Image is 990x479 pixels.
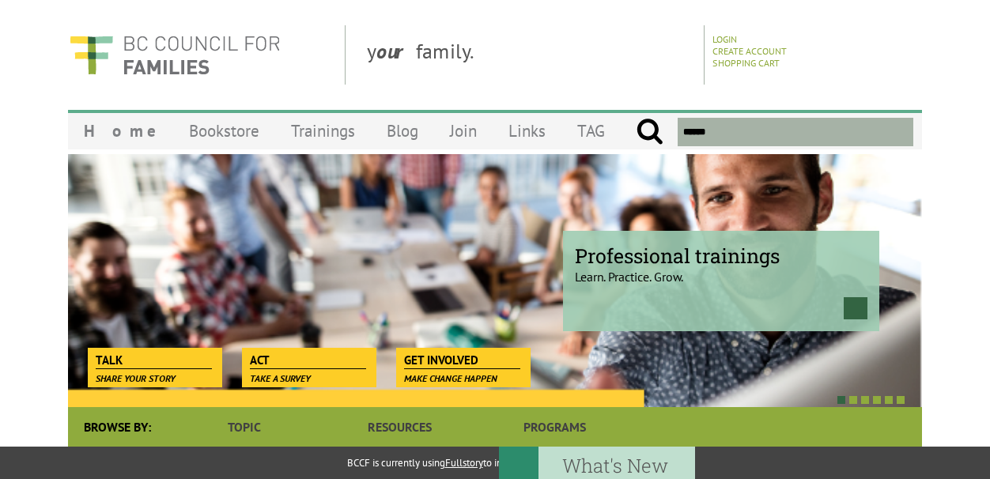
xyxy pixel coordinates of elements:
[712,57,780,69] a: Shopping Cart
[68,407,167,447] div: Browse By:
[354,25,705,85] div: y family.
[404,372,497,384] span: Make change happen
[173,112,275,149] a: Bookstore
[434,112,493,149] a: Join
[371,112,434,149] a: Blog
[376,38,416,64] strong: our
[493,112,561,149] a: Links
[96,372,176,384] span: Share your story
[250,352,366,369] span: Act
[88,348,220,370] a: Talk Share your story
[68,112,173,149] a: Home
[68,25,282,85] img: BC Council for FAMILIES
[242,348,374,370] a: Act Take a survey
[478,407,633,447] a: Programs
[445,456,483,470] a: Fullstory
[712,45,787,57] a: Create Account
[167,407,322,447] a: Topic
[575,255,867,285] p: Learn. Practice. Grow.
[712,33,737,45] a: Login
[561,112,621,149] a: TAG
[275,112,371,149] a: Trainings
[396,348,528,370] a: Get Involved Make change happen
[322,407,477,447] a: Resources
[636,118,663,146] input: Submit
[96,352,212,369] span: Talk
[575,243,867,269] span: Professional trainings
[250,372,311,384] span: Take a survey
[404,352,520,369] span: Get Involved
